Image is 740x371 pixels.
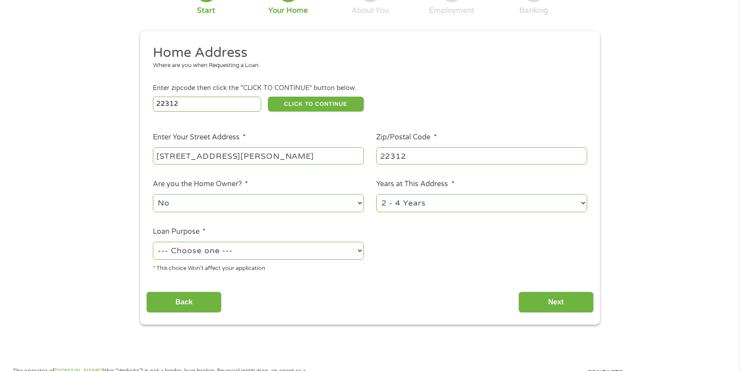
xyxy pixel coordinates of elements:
div: Banking [519,6,548,15]
h2: Home Address [153,44,581,62]
div: Enter zipcode then click the "CLICK TO CONTINUE" button below. [153,83,587,93]
label: Enter Your Street Address [153,133,246,142]
div: Employment [429,6,475,15]
input: Next [518,292,594,313]
label: Loan Purpose [153,227,206,236]
input: Enter Zipcode (e.g 01510) [153,97,262,112]
div: About You [351,6,389,15]
label: Years at This Address [376,180,454,189]
div: * This choice Won’t affect your application [153,261,364,273]
div: Where are you when Requesting a Loan. [153,61,581,70]
input: Back [146,292,222,313]
div: Your Home [268,6,308,15]
div: Start [197,6,215,15]
input: 1 Main Street [153,147,364,164]
label: Zip/Postal Code [376,133,437,142]
label: Are you the Home Owner? [153,180,248,189]
button: CLICK TO CONTINUE [268,97,364,112]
